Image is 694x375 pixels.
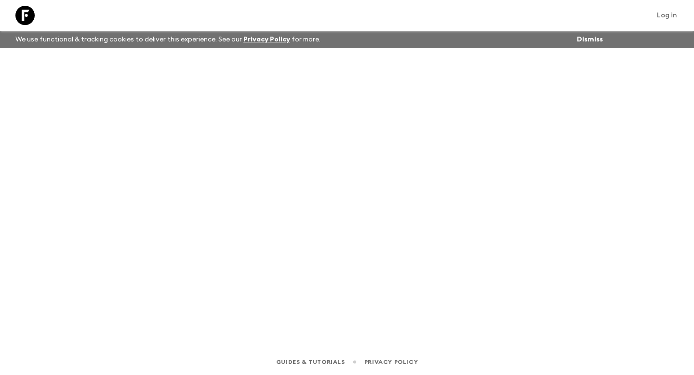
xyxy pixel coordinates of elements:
a: Log in [652,9,682,22]
p: We use functional & tracking cookies to deliver this experience. See our for more. [12,31,324,48]
a: Guides & Tutorials [276,357,345,367]
a: Privacy Policy [364,357,418,367]
button: Dismiss [574,33,605,46]
a: Privacy Policy [243,36,290,43]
